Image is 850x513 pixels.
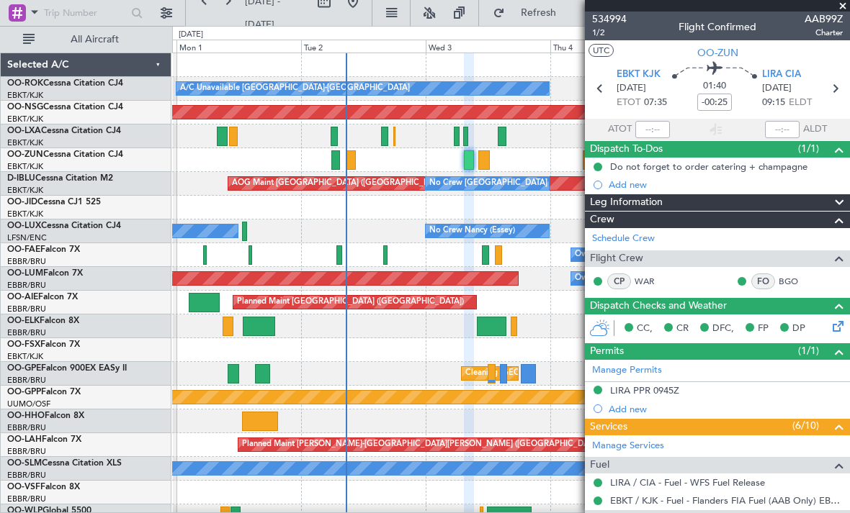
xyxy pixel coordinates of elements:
[7,161,43,172] a: EBKT/KJK
[7,340,40,349] span: OO-FSX
[7,327,46,338] a: EBBR/BRU
[7,446,46,457] a: EBBR/BRU
[7,150,123,159] a: OO-ZUNCessna Citation CJ4
[7,198,37,206] span: OO-JID
[7,103,123,112] a: OO-NSGCessna Citation CJ4
[7,304,46,314] a: EBBR/BRU
[635,121,670,138] input: --:--
[575,268,673,289] div: Owner Melsbroek Air Base
[590,343,624,360] span: Permits
[242,434,668,455] div: Planned Maint [PERSON_NAME]-[GEOGRAPHIC_DATA][PERSON_NAME] ([GEOGRAPHIC_DATA][PERSON_NAME])
[7,245,40,254] span: OO-FAE
[7,269,83,278] a: OO-LUMFalcon 7X
[7,209,43,219] a: EBKT/KJK
[789,96,812,110] span: ELDT
[7,422,46,433] a: EBBR/BRU
[644,96,667,110] span: 07:35
[590,419,627,435] span: Services
[7,293,38,301] span: OO-AIE
[590,250,643,267] span: Flight Crew
[590,457,609,473] span: Fuel
[7,388,81,396] a: OO-GPPFalcon 7X
[590,141,663,158] span: Dispatch To-Dos
[617,96,640,110] span: ETOT
[590,194,663,211] span: Leg Information
[7,269,43,278] span: OO-LUM
[610,384,679,396] div: LIRA PPR 0945Z
[7,127,121,135] a: OO-LXACessna Citation CJ4
[805,12,843,27] span: AAB99Z
[590,212,614,228] span: Crew
[7,317,79,325] a: OO-ELKFalcon 8X
[676,322,689,336] span: CR
[7,79,123,88] a: OO-ROKCessna Citation CJ4
[7,483,40,491] span: OO-VSF
[7,245,80,254] a: OO-FAEFalcon 7X
[508,8,568,18] span: Refresh
[7,494,46,504] a: EBBR/BRU
[7,137,43,148] a: EBKT/KJK
[608,122,632,137] span: ATOT
[7,412,45,420] span: OO-HHO
[237,291,464,313] div: Planned Maint [GEOGRAPHIC_DATA] ([GEOGRAPHIC_DATA])
[712,322,734,336] span: DFC,
[798,343,819,358] span: (1/1)
[610,494,843,507] a: EBKT / KJK - Fuel - Flanders FIA Fuel (AAB Only) EBKT / KJK
[590,298,727,314] span: Dispatch Checks and Weather
[758,322,769,336] span: FP
[7,222,41,230] span: OO-LUX
[798,141,819,156] span: (1/1)
[429,173,671,194] div: No Crew [GEOGRAPHIC_DATA] ([GEOGRAPHIC_DATA] National)
[7,364,41,373] span: OO-GPE
[7,280,46,291] a: EBBR/BRU
[575,244,673,265] div: Owner Melsbroek Air Base
[805,27,843,39] span: Charter
[617,81,646,96] span: [DATE]
[7,351,43,362] a: EBKT/KJK
[679,19,756,35] div: Flight Confirmed
[7,174,113,183] a: D-IBLUCessna Citation M2
[176,40,301,53] div: Mon 1
[607,273,631,289] div: CP
[762,68,801,82] span: LIRA CIA
[792,322,805,336] span: DP
[7,150,43,159] span: OO-ZUN
[762,81,792,96] span: [DATE]
[7,483,80,491] a: OO-VSFFalcon 8X
[179,29,203,41] div: [DATE]
[7,412,84,420] a: OO-HHOFalcon 8X
[609,178,843,191] div: Add new
[7,232,47,243] a: LFSN/ENC
[7,174,35,183] span: D-IBLU
[592,27,627,39] span: 1/2
[426,40,550,53] div: Wed 3
[232,173,482,194] div: AOG Maint [GEOGRAPHIC_DATA] ([GEOGRAPHIC_DATA] National)
[792,418,819,433] span: (6/10)
[7,375,46,386] a: EBBR/BRU
[486,1,573,24] button: Refresh
[7,103,43,112] span: OO-NSG
[429,220,515,242] div: No Crew Nancy (Essey)
[7,79,43,88] span: OO-ROK
[7,340,80,349] a: OO-FSXFalcon 7X
[610,160,807,173] div: Do not forget to order catering + champagne
[7,317,40,325] span: OO-ELK
[7,435,81,444] a: OO-LAHFalcon 7X
[592,232,655,246] a: Schedule Crew
[44,2,127,24] input: Trip Number
[637,322,653,336] span: CC,
[550,40,675,53] div: Thu 4
[589,44,614,57] button: UTC
[7,127,41,135] span: OO-LXA
[465,363,706,384] div: Cleaning [GEOGRAPHIC_DATA] ([GEOGRAPHIC_DATA] National)
[635,275,667,288] a: WAR
[7,459,122,468] a: OO-SLMCessna Citation XLS
[592,439,664,453] a: Manage Services
[7,90,43,101] a: EBKT/KJK
[779,275,811,288] a: BGO
[762,96,785,110] span: 09:15
[7,222,121,230] a: OO-LUXCessna Citation CJ4
[7,198,101,206] a: OO-JIDCessna CJ1 525
[592,363,662,378] a: Manage Permits
[7,435,42,444] span: OO-LAH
